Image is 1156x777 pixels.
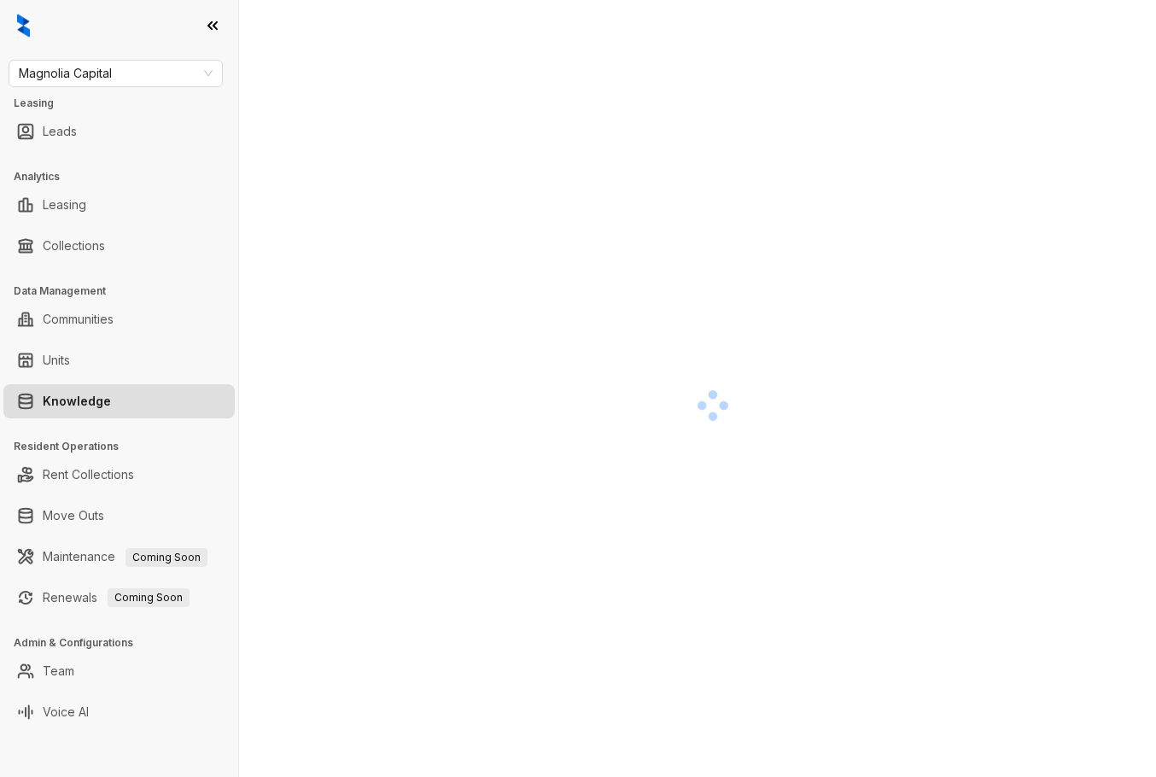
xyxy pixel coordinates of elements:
li: Voice AI [3,695,235,729]
li: Maintenance [3,540,235,574]
a: Units [43,343,70,377]
li: Leasing [3,188,235,222]
a: Rent Collections [43,458,134,492]
span: Coming Soon [108,588,190,607]
a: Communities [43,302,114,336]
li: Collections [3,229,235,263]
li: Renewals [3,581,235,615]
a: Leasing [43,188,86,222]
a: Leads [43,114,77,149]
li: Units [3,343,235,377]
h3: Resident Operations [14,439,238,454]
h3: Analytics [14,169,238,184]
li: Communities [3,302,235,336]
a: RenewalsComing Soon [43,581,190,615]
a: Knowledge [43,384,111,418]
a: Collections [43,229,105,263]
h3: Data Management [14,283,238,299]
span: Magnolia Capital [19,61,213,86]
li: Team [3,654,235,688]
h3: Admin & Configurations [14,635,238,651]
a: Team [43,654,74,688]
li: Rent Collections [3,458,235,492]
a: Voice AI [43,695,89,729]
img: logo [17,14,30,38]
li: Knowledge [3,384,235,418]
span: Coming Soon [126,548,207,567]
li: Leads [3,114,235,149]
h3: Leasing [14,96,238,111]
li: Move Outs [3,499,235,533]
a: Move Outs [43,499,104,533]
